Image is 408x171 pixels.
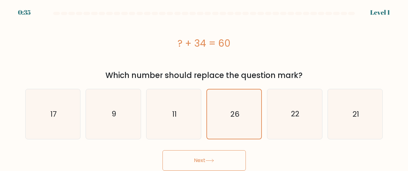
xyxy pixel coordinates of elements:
div: 0:35 [18,8,31,17]
text: 11 [172,109,177,119]
text: 17 [50,109,56,119]
div: Level 1 [370,8,390,17]
button: Next [162,150,246,171]
text: 26 [230,109,239,119]
div: Which number should replace the question mark? [29,70,379,81]
text: 21 [353,109,359,119]
text: 22 [291,109,299,119]
div: ? + 34 = 60 [25,36,383,51]
text: 9 [112,109,116,119]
